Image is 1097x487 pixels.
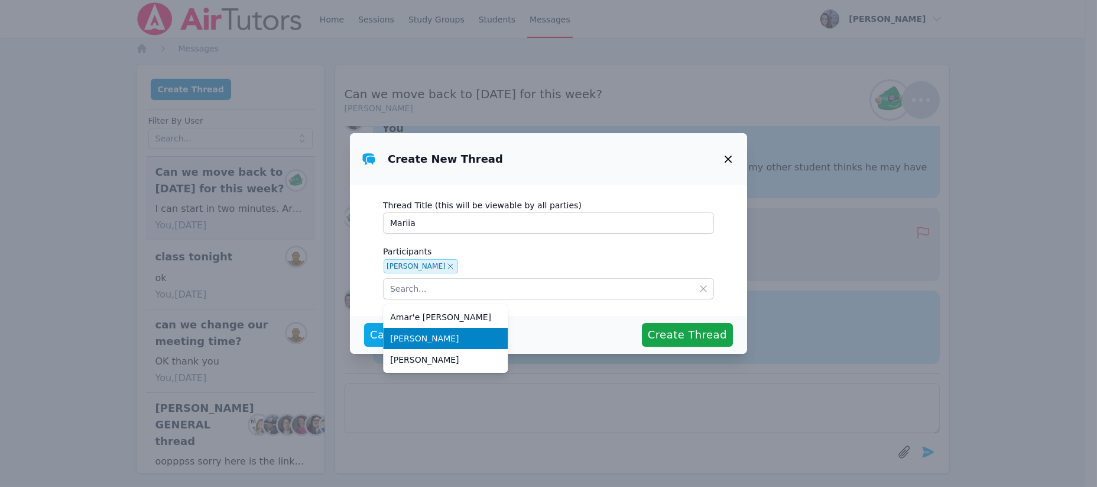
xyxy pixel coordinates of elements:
[390,354,501,366] span: [PERSON_NAME]
[648,327,727,343] span: Create Thread
[390,311,501,323] span: Amar'e [PERSON_NAME]
[642,323,733,347] button: Create Thread
[388,152,503,166] h3: Create New Thread
[383,241,714,259] label: Participants
[383,278,714,299] input: Search...
[364,323,414,347] button: Cancel
[383,195,714,212] label: Thread Title (this will be viewable by all parties)
[387,263,446,270] div: [PERSON_NAME]
[370,327,408,343] span: Cancel
[383,212,714,234] input: ex, 6th Grade Math
[390,333,501,344] span: [PERSON_NAME]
